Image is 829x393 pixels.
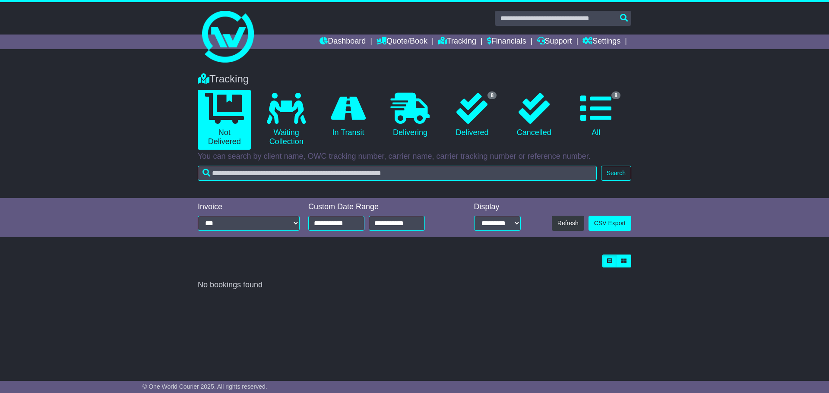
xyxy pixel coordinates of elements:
a: Settings [582,35,620,49]
a: Waiting Collection [259,90,313,150]
a: Tracking [438,35,476,49]
a: Not Delivered [198,90,251,150]
button: Search [601,166,631,181]
a: Financials [487,35,526,49]
div: Custom Date Range [308,202,447,212]
p: You can search by client name, OWC tracking number, carrier name, carrier tracking number or refe... [198,152,631,161]
div: Tracking [193,73,636,85]
div: Invoice [198,202,300,212]
a: In Transit [322,90,375,141]
span: © One World Courier 2025. All rights reserved. [142,383,267,390]
a: Support [537,35,572,49]
div: No bookings found [198,280,631,290]
a: CSV Export [589,216,631,231]
a: Quote/Book [377,35,427,49]
button: Refresh [552,216,584,231]
a: 8 All [570,90,623,141]
a: Cancelled [507,90,560,141]
a: Delivering [383,90,437,141]
a: 8 Delivered [446,90,499,141]
span: 8 [487,91,497,99]
a: Dashboard [320,35,366,49]
div: Display [474,202,521,212]
span: 8 [611,91,620,99]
